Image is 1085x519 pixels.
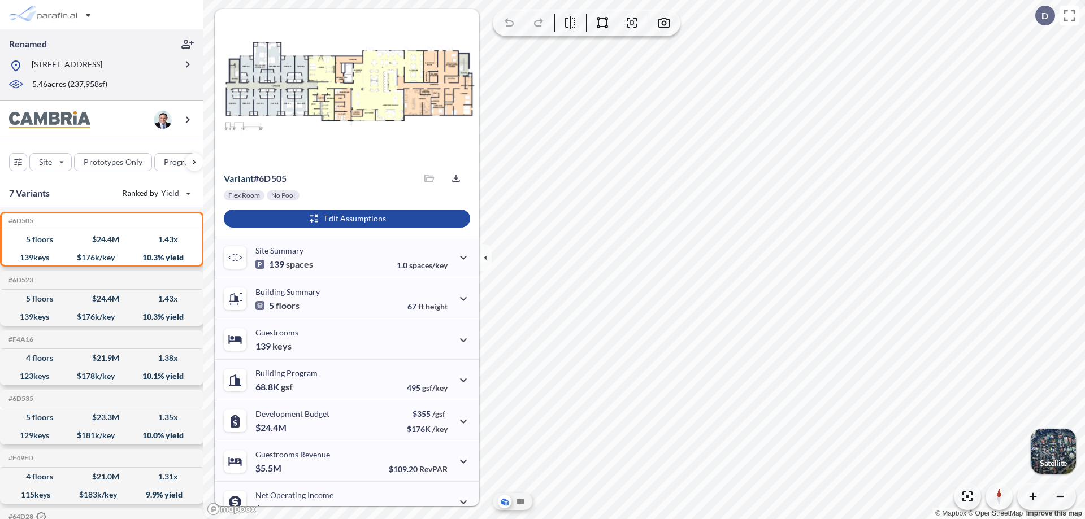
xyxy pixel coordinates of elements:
p: Guestrooms [255,328,298,337]
p: Building Program [255,368,318,378]
p: Net Operating Income [255,490,333,500]
span: /gsf [432,409,445,418]
p: 5 [255,300,300,311]
p: [STREET_ADDRESS] [32,59,102,73]
h5: Click to copy the code [6,454,33,462]
h5: Click to copy the code [6,395,33,403]
p: Edit Assumptions [324,213,386,224]
span: Yield [161,187,180,199]
span: keys [272,341,292,352]
a: OpenStreetMap [968,509,1023,517]
span: Variant [224,173,254,184]
p: 45.0% [400,505,448,514]
p: Renamed [9,38,47,50]
p: Program [164,156,196,168]
p: 5.46 acres ( 237,958 sf) [32,78,107,91]
p: $109.20 [389,464,448,474]
h5: Click to copy the code [6,217,33,225]
p: Building Summary [255,287,320,296]
button: Program [154,153,215,171]
h5: Click to copy the code [6,335,33,343]
button: Site Plan [514,495,527,508]
p: $2.5M [255,503,283,514]
p: 139 [255,341,292,352]
p: # 6d505 [224,173,287,184]
span: floors [276,300,300,311]
p: 495 [407,383,448,392]
p: Guestrooms Revenue [255,450,330,459]
p: Site [39,156,52,168]
a: Improve this map [1026,509,1082,517]
span: spaces/key [409,260,448,270]
p: Development Budget [255,409,329,418]
p: 7 Variants [9,186,50,200]
span: margin [423,505,448,514]
p: $176K [407,424,448,434]
span: ft [418,302,424,311]
p: No Pool [271,191,295,200]
p: 67 [407,302,448,311]
p: Satellite [1040,459,1067,468]
span: gsf [281,381,293,392]
p: D [1041,11,1048,21]
span: spaces [286,259,313,270]
span: gsf/key [422,383,448,392]
p: Flex Room [228,191,260,200]
p: 68.8K [255,381,293,392]
p: Site Summary [255,246,303,255]
span: /key [432,424,448,434]
p: $5.5M [255,463,283,474]
button: Prototypes Only [74,153,152,171]
img: BrandImage [9,111,90,129]
span: RevPAR [419,464,448,474]
p: 139 [255,259,313,270]
button: Ranked by Yield [113,184,198,202]
p: $24.4M [255,422,288,433]
p: $355 [407,409,448,418]
p: 1.0 [397,260,448,270]
button: Site [29,153,72,171]
h5: Click to copy the code [6,276,33,284]
button: Switcher ImageSatellite [1031,429,1076,474]
a: Mapbox [935,509,966,517]
a: Mapbox homepage [207,503,257,516]
span: height [426,302,448,311]
p: Prototypes Only [84,156,142,168]
button: Aerial View [498,495,511,508]
img: Switcher Image [1031,429,1076,474]
img: user logo [154,111,172,129]
button: Edit Assumptions [224,210,470,228]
